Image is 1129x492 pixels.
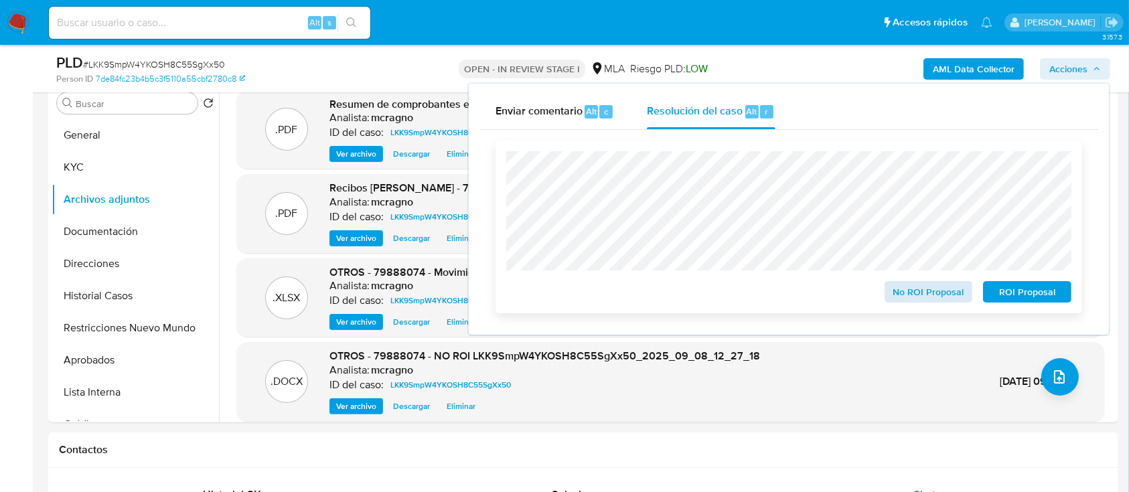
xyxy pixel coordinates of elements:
[604,105,608,118] span: c
[386,314,437,330] button: Descargar
[273,291,301,305] p: .XLSX
[496,103,583,118] span: Enviar comentario
[747,105,757,118] span: Alt
[1040,58,1110,80] button: Acciones
[271,374,303,389] p: .DOCX
[62,98,73,108] button: Buscar
[336,147,376,161] span: Ver archivo
[329,230,383,246] button: Ver archivo
[329,126,384,139] p: ID del caso:
[329,279,370,293] p: Analista:
[591,62,625,76] div: MLA
[447,147,475,161] span: Eliminar
[386,230,437,246] button: Descargar
[329,180,703,195] span: Recibos [PERSON_NAME] - 79888074 - Recibos [PERSON_NAME] abri-[DATE]
[329,264,661,280] span: OTROS - 79888074 - Movimientos LKK9SmpW4YKOSH8C55SgXx50
[440,230,482,246] button: Eliminar
[49,14,370,31] input: Buscar usuario o caso...
[52,312,219,344] button: Restricciones Nuevo Mundo
[76,98,192,110] input: Buscar
[336,232,376,245] span: Ver archivo
[440,314,482,330] button: Eliminar
[386,398,437,414] button: Descargar
[59,443,1108,457] h1: Contactos
[933,58,1014,80] b: AML Data Collector
[686,61,708,76] span: LOW
[276,206,298,221] p: .PDF
[1105,15,1119,29] a: Salir
[894,282,964,301] span: No ROI Proposal
[329,210,384,224] p: ID del caso:
[393,147,430,161] span: Descargar
[329,111,370,125] p: Analista:
[52,376,219,408] button: Lista Interna
[52,183,219,216] button: Archivos adjuntos
[630,62,708,76] span: Riesgo PLD:
[992,282,1062,301] span: ROI Proposal
[309,16,320,29] span: Alt
[390,293,511,309] span: LKK9SmpW4YKOSH8C55SgXx50
[385,209,516,225] a: LKK9SmpW4YKOSH8C55SgXx50
[1000,374,1076,389] span: [DATE] 09:18:50
[1049,58,1087,80] span: Acciones
[447,232,475,245] span: Eliminar
[447,315,475,329] span: Eliminar
[893,15,968,29] span: Accesos rápidos
[329,363,370,377] p: Analista:
[1041,358,1079,396] button: upload-file
[459,60,585,78] p: OPEN - IN REVIEW STAGE I
[329,398,383,414] button: Ver archivo
[386,146,437,162] button: Descargar
[393,400,430,413] span: Descargar
[329,96,867,112] span: Resumen de comprobantes electronicos emitidos ARCA - 79888074 - Comprobantes electronicos [DATE]-...
[329,146,383,162] button: Ver archivo
[1102,31,1122,42] span: 3.157.3
[52,280,219,312] button: Historial Casos
[440,146,482,162] button: Eliminar
[390,209,511,225] span: LKK9SmpW4YKOSH8C55SgXx50
[923,58,1024,80] button: AML Data Collector
[336,315,376,329] span: Ver archivo
[52,344,219,376] button: Aprobados
[647,103,743,118] span: Resolución del caso
[983,281,1071,303] button: ROI Proposal
[981,17,992,28] a: Notificaciones
[440,398,482,414] button: Eliminar
[371,195,413,209] h6: mcragno
[52,119,219,151] button: General
[52,408,219,440] button: Créditos
[203,98,214,112] button: Volver al orden por defecto
[276,122,298,137] p: .PDF
[393,232,430,245] span: Descargar
[447,400,475,413] span: Eliminar
[52,151,219,183] button: KYC
[385,293,516,309] a: LKK9SmpW4YKOSH8C55SgXx50
[337,13,365,32] button: search-icon
[327,16,331,29] span: s
[336,400,376,413] span: Ver archivo
[329,195,370,209] p: Analista:
[390,125,511,141] span: LKK9SmpW4YKOSH8C55SgXx50
[83,58,225,71] span: # LKK9SmpW4YKOSH8C55SgXx50
[586,105,597,118] span: Alt
[390,377,511,393] span: LKK9SmpW4YKOSH8C55SgXx50
[371,363,413,377] h6: mcragno
[96,73,245,85] a: 7de84fc23b4b5c3f5110a55cbf2780c8
[765,105,768,118] span: r
[885,281,973,303] button: No ROI Proposal
[52,216,219,248] button: Documentación
[52,248,219,280] button: Direcciones
[56,52,83,73] b: PLD
[329,294,384,307] p: ID del caso:
[385,125,516,141] a: LKK9SmpW4YKOSH8C55SgXx50
[385,377,516,393] a: LKK9SmpW4YKOSH8C55SgXx50
[329,348,760,363] span: OTROS - 79888074 - NO ROI LKK9SmpW4YKOSH8C55SgXx50_2025_09_08_12_27_18
[393,315,430,329] span: Descargar
[1025,16,1100,29] p: marielabelen.cragno@mercadolibre.com
[371,279,413,293] h6: mcragno
[371,111,413,125] h6: mcragno
[329,314,383,330] button: Ver archivo
[56,73,93,85] b: Person ID
[329,378,384,392] p: ID del caso:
